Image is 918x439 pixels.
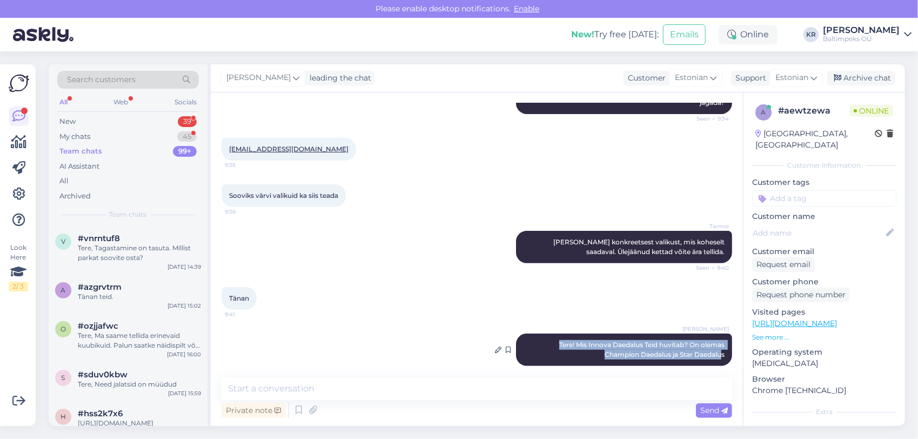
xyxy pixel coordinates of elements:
div: # aewtzewa [778,104,849,117]
p: [MEDICAL_DATA] [752,358,896,369]
p: Customer email [752,246,896,257]
span: Online [849,105,893,117]
p: Operating system [752,347,896,358]
p: Customer name [752,211,896,222]
span: Tarmoi [688,222,729,230]
a: [PERSON_NAME]Baltimpeks OÜ [823,26,912,43]
div: Archived [59,191,91,202]
p: See more ... [752,332,896,342]
span: #hss2k7x6 [78,409,123,418]
span: s [62,374,65,382]
span: 9:35 [225,161,265,169]
div: New [59,116,76,127]
span: Seen ✓ 9:40 [688,264,729,272]
div: 99+ [173,146,197,157]
div: Team chats [59,146,102,157]
div: Look Here [9,243,28,291]
p: Customer phone [752,276,896,288]
span: Tänan [229,294,249,302]
div: Socials [172,95,199,109]
div: [GEOGRAPHIC_DATA], [GEOGRAPHIC_DATA] [755,128,875,151]
span: 9:45 [688,367,729,375]
div: 45 [177,131,197,142]
div: [DATE] 15:59 [168,389,201,397]
div: [DATE] 14:39 [167,263,201,271]
a: [URL][DOMAIN_NAME] [752,318,837,328]
div: Private note [222,403,285,418]
div: Try free [DATE]: [571,28,659,41]
div: Online [719,25,778,44]
div: [DATE] 15:02 [167,302,201,310]
div: AI Assistant [59,161,99,172]
span: Seen ✓ 9:34 [688,115,729,123]
input: Add a tag [752,190,896,207]
div: Request email [752,257,815,272]
input: Add name [753,227,884,239]
span: Enable [511,4,542,14]
div: Tere, Need jalatsid on müüdud [78,380,201,389]
div: [PERSON_NAME] [823,26,900,35]
span: #azgrvtrm [78,282,122,292]
span: 9:36 [225,208,265,216]
span: [PERSON_NAME] konkreetsest valikust, mis koheselt saadaval. Ülejäänud kettad võite ära tellida. [553,238,726,256]
span: o [61,325,66,333]
div: Tere, Tagastamine on tasuta. Millist parkat soovite osta? [78,243,201,263]
div: Extra [752,407,896,417]
div: Tänan teid. [78,292,201,302]
div: Tere, Ma saame tellida erinevaid kuubikuid. Palun saatke näidispilt või täpne kirjeldus [78,331,201,350]
div: All [57,95,70,109]
span: #vnrntuf8 [78,234,120,243]
p: Notes [752,423,896,435]
div: 2 / 3 [9,282,28,291]
div: Customer information [752,161,896,170]
span: a [761,108,766,116]
span: Estonian [775,72,808,84]
p: Visited pages [752,307,896,318]
div: Support [731,72,766,84]
span: [PERSON_NAME] [226,72,291,84]
span: #ozjjafwc [78,321,118,331]
span: h [61,413,66,421]
span: Estonian [675,72,708,84]
span: Tere! Mis Innova Daedalus Teid huvitab? On olemas Champion Daedalus ja Star Daedalus [559,341,726,358]
p: Chrome [TECHNICAL_ID] [752,385,896,396]
b: New! [571,29,594,39]
p: Browser [752,374,896,385]
span: Sooviks värvi valikuid ka siis teada [229,191,338,199]
p: Customer tags [752,177,896,188]
span: Send [700,405,728,415]
div: 39 [178,116,197,127]
div: leading the chat [305,72,371,84]
span: Search customers [67,74,136,85]
span: 9:41 [225,310,265,318]
img: Askly Logo [9,73,29,94]
span: a [61,286,66,294]
span: [PERSON_NAME] [682,325,729,333]
div: Customer [624,72,666,84]
span: v [61,237,65,245]
div: Web [112,95,131,109]
div: Baltimpeks OÜ [823,35,900,43]
a: [EMAIL_ADDRESS][DOMAIN_NAME] [229,145,349,153]
div: My chats [59,131,90,142]
div: [DATE] 16:00 [167,350,201,358]
div: Request phone number [752,288,850,302]
div: All [59,176,69,187]
div: KR [803,27,819,42]
span: Team chats [110,210,147,219]
button: Emails [663,24,706,45]
span: #sduv0kbw [78,370,128,380]
div: [URL][DOMAIN_NAME] [78,418,201,428]
div: Archive chat [827,71,895,85]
